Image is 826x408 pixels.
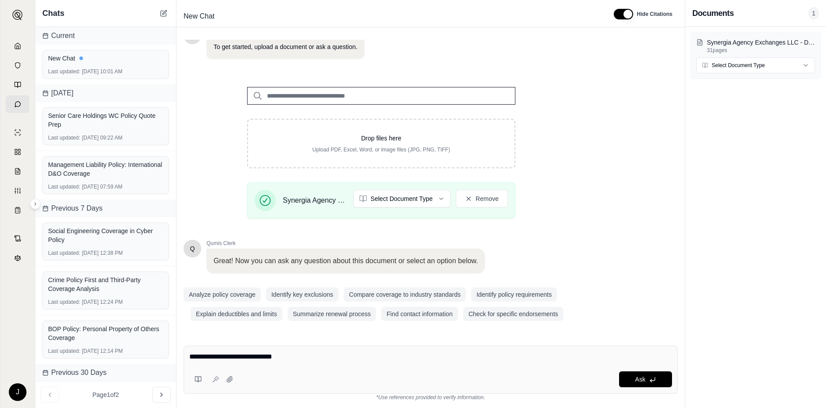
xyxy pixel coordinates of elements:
[6,230,30,247] a: Contract Analysis
[6,76,30,94] a: Prompt Library
[266,287,338,302] button: Identify key exclusions
[48,249,163,257] div: [DATE] 12:38 PM
[48,160,163,178] div: Management Liability Policy: International D&O Coverage
[48,227,163,244] div: Social Engineering Coverage in Cyber Policy
[6,95,30,113] a: Chat
[214,256,478,266] p: Great! Now you can ask any question about this document or select an option below.
[9,383,26,401] div: J
[707,38,815,47] p: Synergia Agency Exchanges LLC - DBA Revelry Agency - QUOTE Letter 1111.pdf
[696,38,815,54] button: Synergia Agency Exchanges LLC - DBA Revelry Agency - QUOTE Letter 1111.pdf31pages
[158,8,169,19] button: New Chat
[283,195,346,206] span: Synergia Agency Exchanges LLC - DBA Revelry Agency - QUOTE Letter 1111.pdf
[93,390,119,399] span: Page 1 of 2
[48,111,163,129] div: Senior Care Holdings WC Policy Quote Prep
[6,182,30,200] a: Custom Report
[6,201,30,219] a: Coverage Table
[6,249,30,267] a: Legal Search Engine
[48,68,163,75] div: [DATE] 10:01 AM
[463,307,563,321] button: Check for specific endorsements
[6,57,30,74] a: Documents Vault
[184,394,678,401] div: *Use references provided to verify information.
[35,27,176,45] div: Current
[48,183,163,190] div: [DATE] 07:59 AM
[6,37,30,55] a: Home
[184,287,261,302] button: Analyze policy coverage
[30,199,41,209] button: Expand sidebar
[48,348,80,355] span: Last updated:
[206,240,485,247] span: Qumis Clerk
[12,10,23,20] img: Expand sidebar
[180,9,218,23] span: New Chat
[48,54,163,63] div: New Chat
[48,298,80,306] span: Last updated:
[48,134,80,141] span: Last updated:
[635,376,645,383] span: Ask
[344,287,466,302] button: Compare coverage to industry standards
[6,124,30,141] a: Single Policy
[808,7,819,19] span: 1
[35,84,176,102] div: [DATE]
[42,7,64,19] span: Chats
[35,200,176,217] div: Previous 7 Days
[456,190,508,208] button: Remove
[48,134,163,141] div: [DATE] 09:22 AM
[180,9,603,23] div: Edit Title
[288,307,376,321] button: Summarize renewal process
[35,364,176,382] div: Previous 30 Days
[48,325,163,342] div: BOP Policy: Personal Property of Others Coverage
[6,143,30,161] a: Policy Comparisons
[191,307,282,321] button: Explain deductibles and limits
[190,244,195,253] span: Hello
[619,371,672,387] button: Ask
[48,249,80,257] span: Last updated:
[48,68,80,75] span: Last updated:
[692,7,734,19] h3: Documents
[262,146,500,153] p: Upload PDF, Excel, Word, or image files (JPG, PNG, TIFF)
[214,42,357,52] p: To get started, upload a document or ask a question.
[48,348,163,355] div: [DATE] 12:14 PM
[9,6,26,24] button: Expand sidebar
[48,276,163,293] div: Crime Policy First and Third-Party Coverage Analysis
[48,183,80,190] span: Last updated:
[262,134,500,143] p: Drop files here
[471,287,557,302] button: Identify policy requirements
[637,11,672,18] span: Hide Citations
[707,47,815,54] p: 31 pages
[6,162,30,180] a: Claim Coverage
[48,298,163,306] div: [DATE] 12:24 PM
[381,307,458,321] button: Find contact information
